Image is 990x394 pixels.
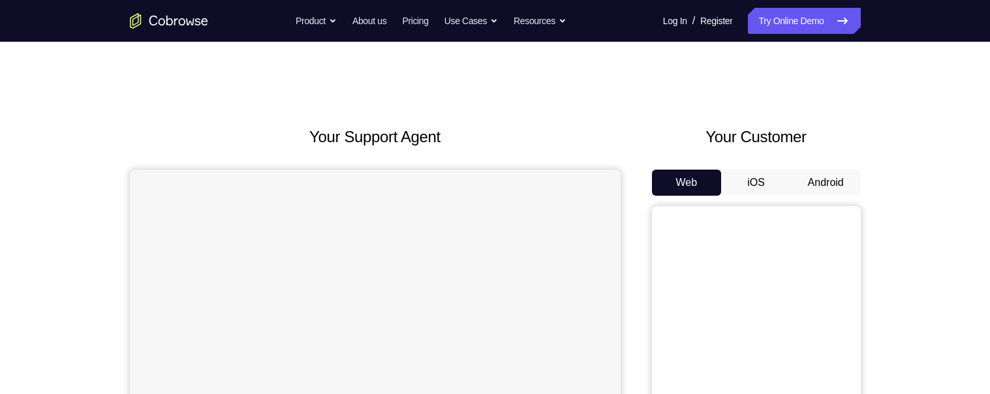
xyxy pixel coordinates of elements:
[130,13,208,29] a: Go to the home page
[791,170,861,196] button: Android
[721,170,791,196] button: iOS
[700,8,732,34] a: Register
[514,8,566,34] button: Resources
[352,8,386,34] a: About us
[692,13,695,29] span: /
[444,8,498,34] button: Use Cases
[663,8,687,34] a: Log In
[130,125,621,149] h2: Your Support Agent
[652,170,722,196] button: Web
[652,125,861,149] h2: Your Customer
[296,8,337,34] button: Product
[748,8,860,34] a: Try Online Demo
[402,8,428,34] a: Pricing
